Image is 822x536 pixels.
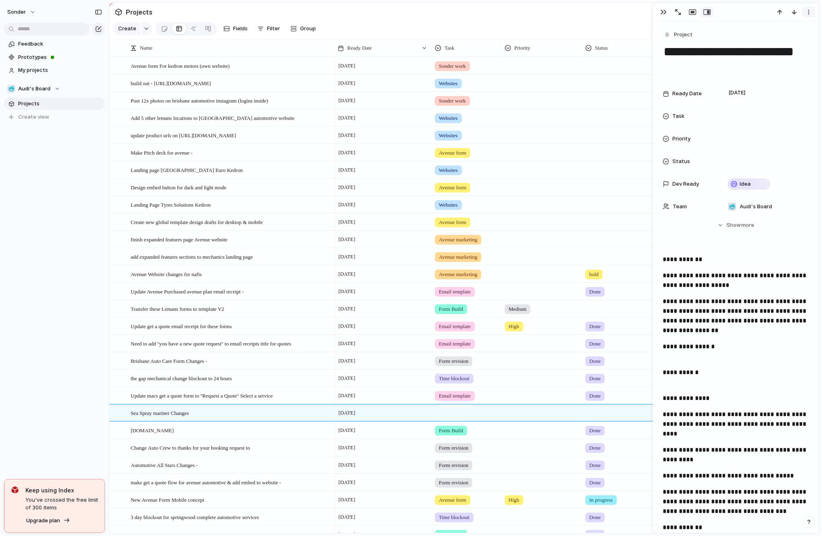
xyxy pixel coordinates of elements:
[254,22,283,35] button: Filter
[336,217,357,227] span: [DATE]
[131,304,224,313] span: Transfer these Lemans forms to template V2
[740,203,772,211] span: Audi's Board
[131,96,268,105] span: Post 12x photos on brisbane automotive instagram (logins inside)
[7,85,15,93] div: 🥶
[26,517,60,525] span: Upgrade plan
[267,25,280,33] span: Filter
[589,496,613,504] span: In progress
[336,130,357,140] span: [DATE]
[131,182,226,192] span: Design embed button for dark and light mode
[18,53,102,61] span: Prototypes
[131,373,232,383] span: the gap mechanical change blockout to 24 hours
[124,5,154,19] span: Projects
[131,78,211,88] span: build out - [URL][DOMAIN_NAME]
[439,340,471,348] span: Email template
[336,408,357,418] span: [DATE]
[336,182,357,192] span: [DATE]
[589,288,601,296] span: Done
[589,513,601,521] span: Done
[589,444,601,452] span: Done
[4,111,105,123] button: Create view
[233,25,248,33] span: Fields
[113,22,140,35] button: Create
[4,98,105,110] a: Projects
[336,287,357,296] span: [DATE]
[18,40,102,48] span: Feedback
[336,78,357,88] span: [DATE]
[509,496,519,504] span: High
[589,392,601,400] span: Done
[672,90,702,98] span: Ready Date
[131,477,281,487] span: make get a quote flow for avenue automotive & add embed to website -
[131,287,244,296] span: Update Avenue Purchased avenue plan email receipt -
[336,425,357,435] span: [DATE]
[589,461,601,469] span: Done
[18,66,102,74] span: My projects
[18,100,102,108] span: Projects
[336,443,357,452] span: [DATE]
[336,148,357,157] span: [DATE]
[672,135,691,143] span: Priority
[286,22,320,35] button: Group
[131,61,229,70] span: Avenue form For kedron motors (own website)
[439,184,466,192] span: Avenue form
[663,218,809,232] button: Showmore
[728,203,736,211] div: 🥶
[672,157,690,165] span: Status
[439,114,458,122] span: Websites
[336,321,357,331] span: [DATE]
[336,304,357,314] span: [DATE]
[439,496,466,504] span: Avenue form
[726,88,748,98] span: [DATE]
[672,180,699,188] span: Dev Ready
[336,373,357,383] span: [DATE]
[131,425,174,435] span: [DOMAIN_NAME]
[741,221,754,229] span: more
[589,270,599,278] span: hold
[131,321,232,331] span: Update get a quote email receipt for these forms
[595,44,608,52] span: Status
[439,392,471,400] span: Email template
[439,322,471,331] span: Email template
[336,269,357,279] span: [DATE]
[131,234,227,244] span: finish expanded features page Avenue website
[131,408,189,417] span: Sea Spray mariner Changes
[131,391,273,400] span: Update macs get a quote form to ''Request a Quote'' Select a service
[4,51,105,63] a: Prototypes
[25,486,98,494] span: Keep using Index
[336,96,357,105] span: [DATE]
[439,132,458,140] span: Websites
[131,217,263,226] span: Create new global template design drafts for desktop & mobile
[300,25,316,33] span: Group
[439,201,458,209] span: Websites
[514,44,530,52] span: Priority
[336,61,357,71] span: [DATE]
[439,288,471,296] span: Email template
[439,218,466,226] span: Avenue form
[131,165,243,174] span: Landing page [GEOGRAPHIC_DATA] Euro Kedron
[131,495,204,504] span: New Avenue Form Mobile concept
[131,252,253,261] span: add expanded features sections to mechanics landing page
[439,305,463,313] span: Form Build
[589,375,601,383] span: Done
[18,113,49,121] span: Create view
[131,512,259,521] span: 3 day blockout for springwood complete automotive services
[118,25,136,33] span: Create
[439,461,468,469] span: Form revision
[24,515,73,526] button: Upgrade plan
[439,80,458,88] span: Websites
[336,495,357,505] span: [DATE]
[131,148,192,157] span: Make Pitch deck for avenue -
[439,236,477,244] span: Avenue marketing
[439,427,463,435] span: Form Build
[336,165,357,175] span: [DATE]
[726,221,741,229] span: Show
[4,83,105,95] button: 🥶Audi's Board
[336,460,357,470] span: [DATE]
[4,64,105,76] a: My projects
[672,112,684,120] span: Task
[4,38,105,50] a: Feedback
[673,203,687,211] span: Team
[336,391,357,400] span: [DATE]
[336,200,357,209] span: [DATE]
